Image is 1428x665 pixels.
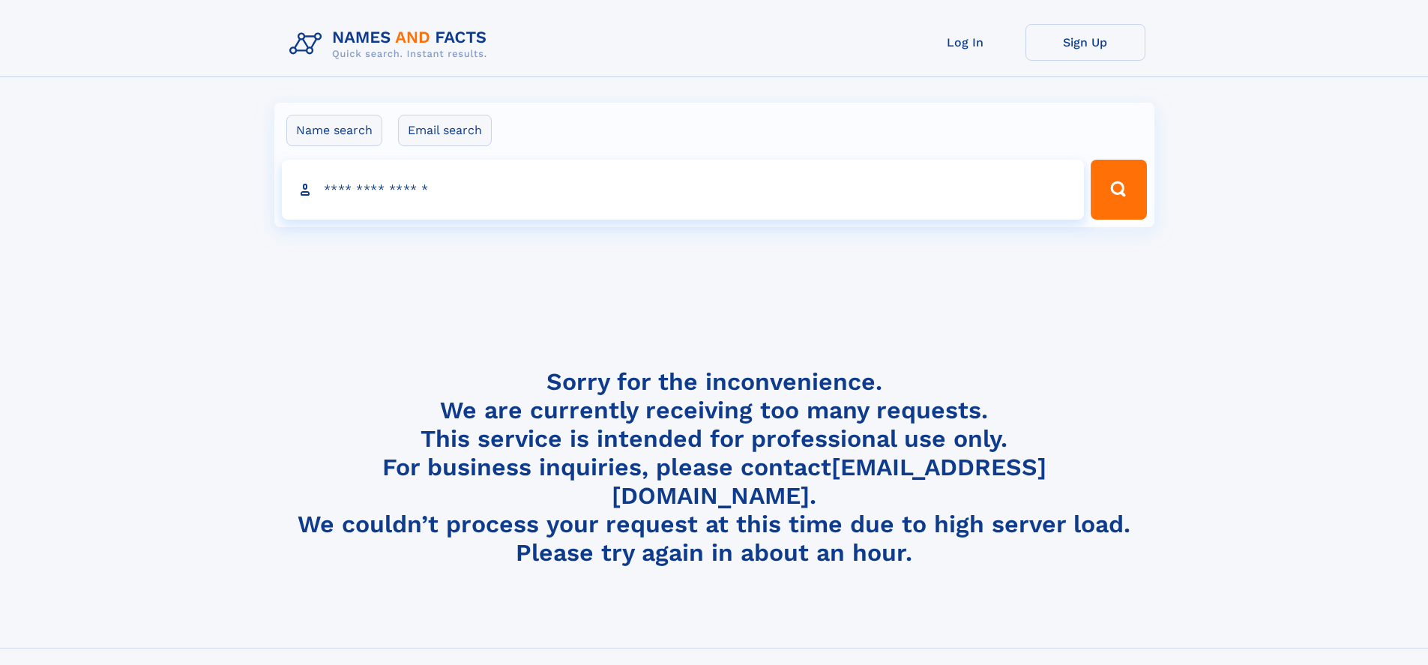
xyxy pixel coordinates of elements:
[398,115,492,146] label: Email search
[612,453,1046,510] a: [EMAIL_ADDRESS][DOMAIN_NAME]
[1025,24,1145,61] a: Sign Up
[906,24,1025,61] a: Log In
[283,367,1145,568] h4: Sorry for the inconvenience. We are currently receiving too many requests. This service is intend...
[286,115,382,146] label: Name search
[283,24,499,64] img: Logo Names and Facts
[282,160,1085,220] input: search input
[1091,160,1146,220] button: Search Button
